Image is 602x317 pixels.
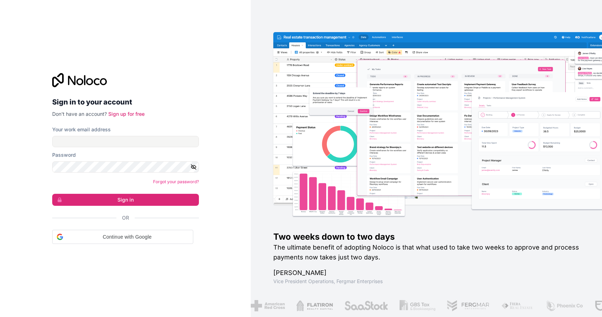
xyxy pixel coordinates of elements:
[273,231,579,243] h1: Two weeks down to two days
[52,194,199,206] button: Sign in
[52,111,107,117] span: Don't have an account?
[273,268,579,278] h1: [PERSON_NAME]
[52,230,193,244] div: Continue with Google
[52,151,76,158] label: Password
[516,300,554,311] img: /assets/phoenix-BREaitsQ.png
[49,243,197,259] iframe: Sign in with Google Button
[108,111,145,117] a: Sign up for free
[314,300,359,311] img: /assets/saastock-C6Zbiodz.png
[66,233,189,241] span: Continue with Google
[267,300,303,311] img: /assets/flatiron-C8eUkumj.png
[273,278,579,285] h1: Vice President Operations , Fergmar Enterprises
[417,300,460,311] img: /assets/fergmar-CudnrXN5.png
[52,136,199,147] input: Email address
[122,214,129,221] span: Or
[153,179,199,184] a: Forgot your password?
[52,161,199,173] input: Password
[471,300,504,311] img: /assets/fiera-fwj2N5v4.png
[52,126,111,133] label: Your work email address
[221,300,255,311] img: /assets/american-red-cross-BAupjrZR.png
[273,243,579,262] h2: The ultimate benefit of adopting Noloco is that what used to take two weeks to approve and proces...
[370,300,406,311] img: /assets/gbstax-C-GtDUiK.png
[52,96,199,108] h2: Sign in to your account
